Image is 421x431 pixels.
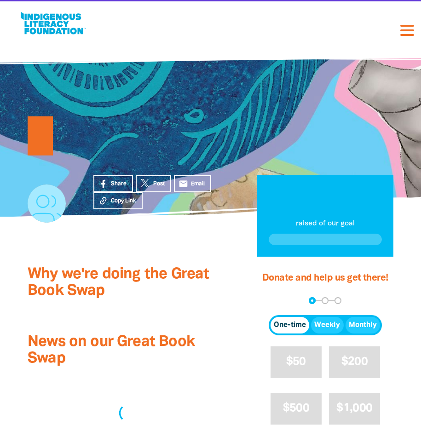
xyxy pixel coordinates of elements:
span: Email [191,180,205,188]
button: $1,000 [329,393,380,425]
button: Navigate to step 1 of 3 to enter your donation amount [309,297,316,304]
button: Copy Link [93,192,143,209]
span: Weekly [314,320,340,331]
button: Navigate to step 2 of 3 to enter your details [322,297,329,304]
button: One-time [271,317,309,333]
i: email [179,179,188,189]
a: Share [93,175,133,192]
span: $50 [286,356,306,367]
a: emailEmail [174,175,212,192]
div: Donation frequency [269,315,382,335]
span: Copy Link [111,197,136,205]
button: $50 [271,346,322,378]
button: Navigate to step 3 of 3 to enter your payment details [334,297,341,304]
span: Monthly [349,320,377,331]
span: $1,000 [336,403,372,414]
button: Monthly [346,317,380,333]
button: $200 [329,346,380,378]
span: Why we're doing the Great Book Swap [28,267,209,298]
span: One-time [274,320,306,331]
a: Post [136,175,171,192]
button: $500 [271,393,322,425]
span: $500 [283,403,309,414]
span: Donate and help us get there! [262,274,388,282]
p: raised of our goal [269,218,382,229]
h3: News on our Great Book Swap [28,333,230,367]
span: $200 [341,356,368,367]
button: Weekly [311,317,343,333]
span: Post [153,180,165,188]
span: Share [111,180,127,188]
